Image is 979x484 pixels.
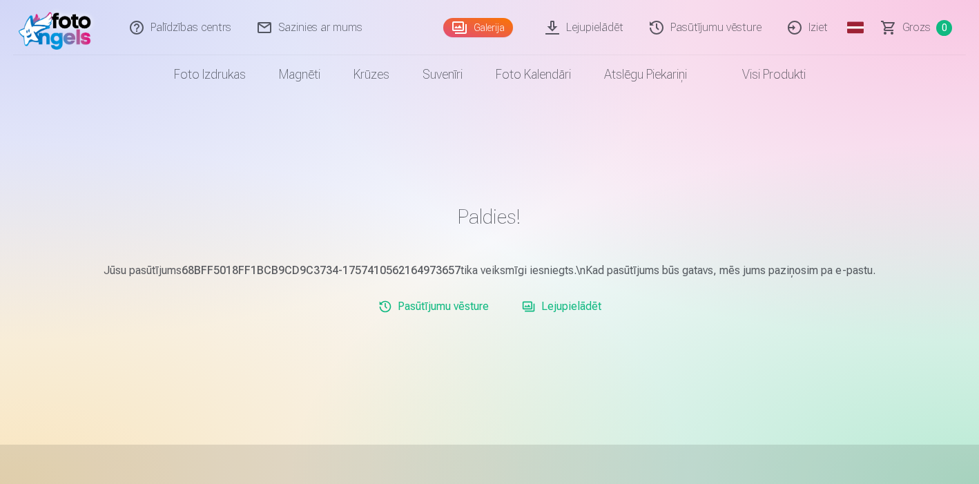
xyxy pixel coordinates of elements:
img: /fa1 [19,6,98,50]
span: Grozs [902,19,931,36]
a: Visi produkti [704,55,822,94]
span: 0 [936,20,952,36]
a: Galerija [443,18,513,37]
a: Lejupielādēt [516,293,607,320]
a: Krūzes [337,55,406,94]
a: Magnēti [262,55,337,94]
a: Suvenīri [406,55,479,94]
a: Atslēgu piekariņi [588,55,704,94]
p: Jūsu pasūtījums tika veiksmīgi iesniegts.\nKad pasūtījums būs gatavs, mēs jums paziņosim pa e-pastu. [86,262,893,279]
h1: Paldies! [86,204,893,229]
a: Pasūtījumu vēsture [373,293,494,320]
a: Foto kalendāri [479,55,588,94]
a: Foto izdrukas [157,55,262,94]
b: 68BFF5018FF1BCB9CD9C3734-1757410562164973657 [182,264,461,277]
